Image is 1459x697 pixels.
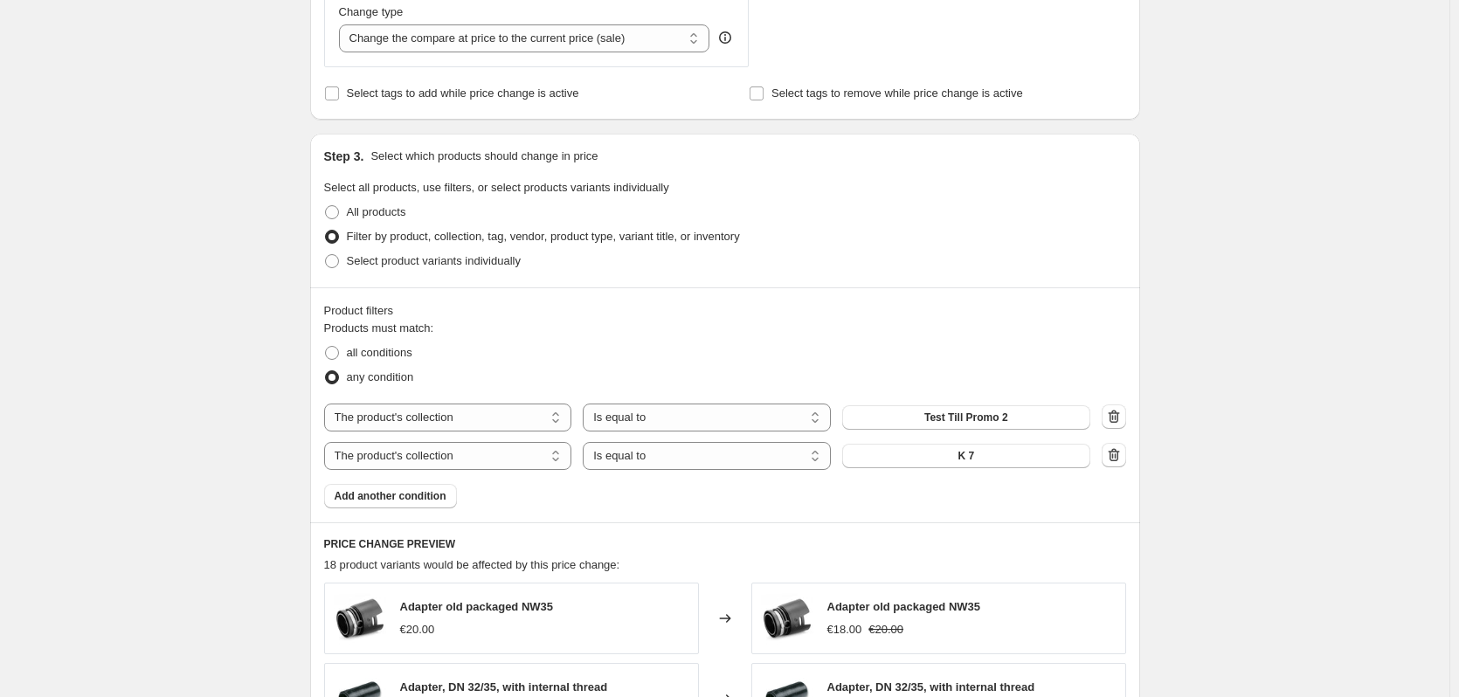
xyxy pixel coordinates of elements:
[324,558,620,571] span: 18 product variants would be affected by this price change:
[716,29,734,46] div: help
[347,230,740,243] span: Filter by product, collection, tag, vendor, product type, variant title, or inventory
[347,346,412,359] span: all conditions
[761,592,813,645] img: d2_f610e7d5-4a4e-4586-86a4-507e0a09a908_80x.jpg
[324,321,434,335] span: Products must match:
[827,621,862,638] div: €18.00
[400,600,554,613] span: Adapter old packaged NW35
[347,86,579,100] span: Select tags to add while price change is active
[827,680,1035,694] span: Adapter, DN 32/35, with internal thread
[347,370,414,383] span: any condition
[827,600,981,613] span: Adapter old packaged NW35
[771,86,1023,100] span: Select tags to remove while price change is active
[400,680,608,694] span: Adapter, DN 32/35, with internal thread
[924,411,1008,424] span: Test Till Promo 2
[324,484,457,508] button: Add another condition
[868,621,903,638] strike: €20.00
[842,444,1090,468] button: K 7
[370,148,598,165] p: Select which products should change in price
[347,254,521,267] span: Select product variants individually
[842,405,1090,430] button: Test Till Promo 2
[334,592,386,645] img: d2_f610e7d5-4a4e-4586-86a4-507e0a09a908_80x.jpg
[324,181,669,194] span: Select all products, use filters, or select products variants individually
[347,205,406,218] span: All products
[958,449,974,463] span: K 7
[324,302,1126,320] div: Product filters
[324,148,364,165] h2: Step 3.
[335,489,446,503] span: Add another condition
[400,621,435,638] div: €20.00
[339,5,404,18] span: Change type
[324,537,1126,551] h6: PRICE CHANGE PREVIEW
